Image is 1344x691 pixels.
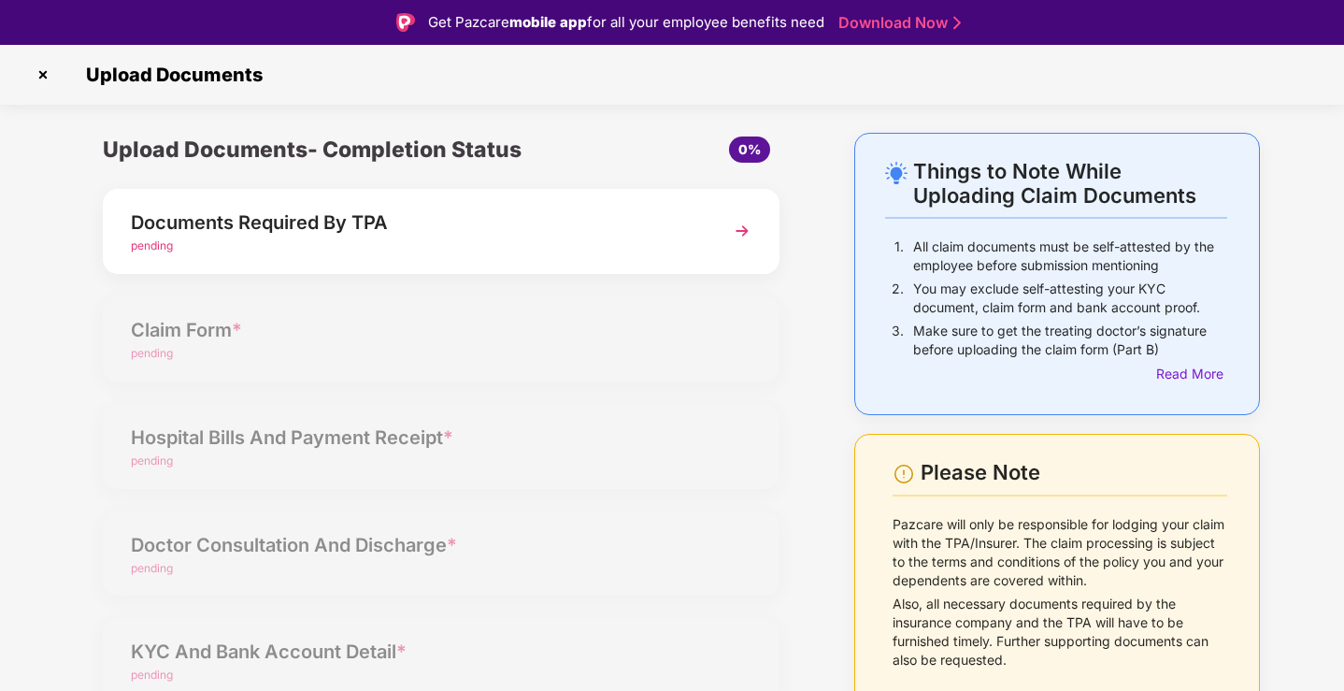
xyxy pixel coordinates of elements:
[894,238,904,275] p: 1.
[1156,364,1227,384] div: Read More
[509,13,587,31] strong: mobile app
[885,162,908,184] img: svg+xml;base64,PHN2ZyB4bWxucz0iaHR0cDovL3d3dy53My5vcmcvMjAwMC9zdmciIHdpZHRoPSIyNC4wOTMiIGhlaWdodD...
[893,463,915,485] img: svg+xml;base64,PHN2ZyBpZD0iV2FybmluZ18tXzI0eDI0IiBkYXRhLW5hbWU9Ildhcm5pbmcgLSAyNHgyNCIgeG1sbnM9Im...
[953,13,961,33] img: Stroke
[725,214,759,248] img: svg+xml;base64,PHN2ZyBpZD0iTmV4dCIgeG1sbnM9Imh0dHA6Ly93d3cudzMub3JnLzIwMDAvc3ZnIiB3aWR0aD0iMzYiIG...
[893,595,1227,669] p: Also, all necessary documents required by the insurance company and the TPA will have to be furni...
[893,515,1227,590] p: Pazcare will only be responsible for lodging your claim with the TPA/Insurer. The claim processin...
[913,238,1227,275] p: All claim documents must be self-attested by the employee before submission mentioning
[838,13,955,33] a: Download Now
[131,208,699,238] div: Documents Required By TPA
[428,11,824,34] div: Get Pazcare for all your employee benefits need
[738,141,761,157] span: 0%
[913,280,1227,317] p: You may exclude self-attesting your KYC document, claim form and bank account proof.
[913,159,1227,208] div: Things to Note While Uploading Claim Documents
[892,280,904,317] p: 2.
[28,60,58,90] img: svg+xml;base64,PHN2ZyBpZD0iQ3Jvc3MtMzJ4MzIiIHhtbG5zPSJodHRwOi8vd3d3LnczLm9yZy8yMDAwL3N2ZyIgd2lkdG...
[921,460,1227,485] div: Please Note
[913,322,1227,359] p: Make sure to get the treating doctor’s signature before uploading the claim form (Part B)
[131,238,173,252] span: pending
[103,133,554,166] div: Upload Documents- Completion Status
[396,13,415,32] img: Logo
[892,322,904,359] p: 3.
[67,64,272,86] span: Upload Documents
